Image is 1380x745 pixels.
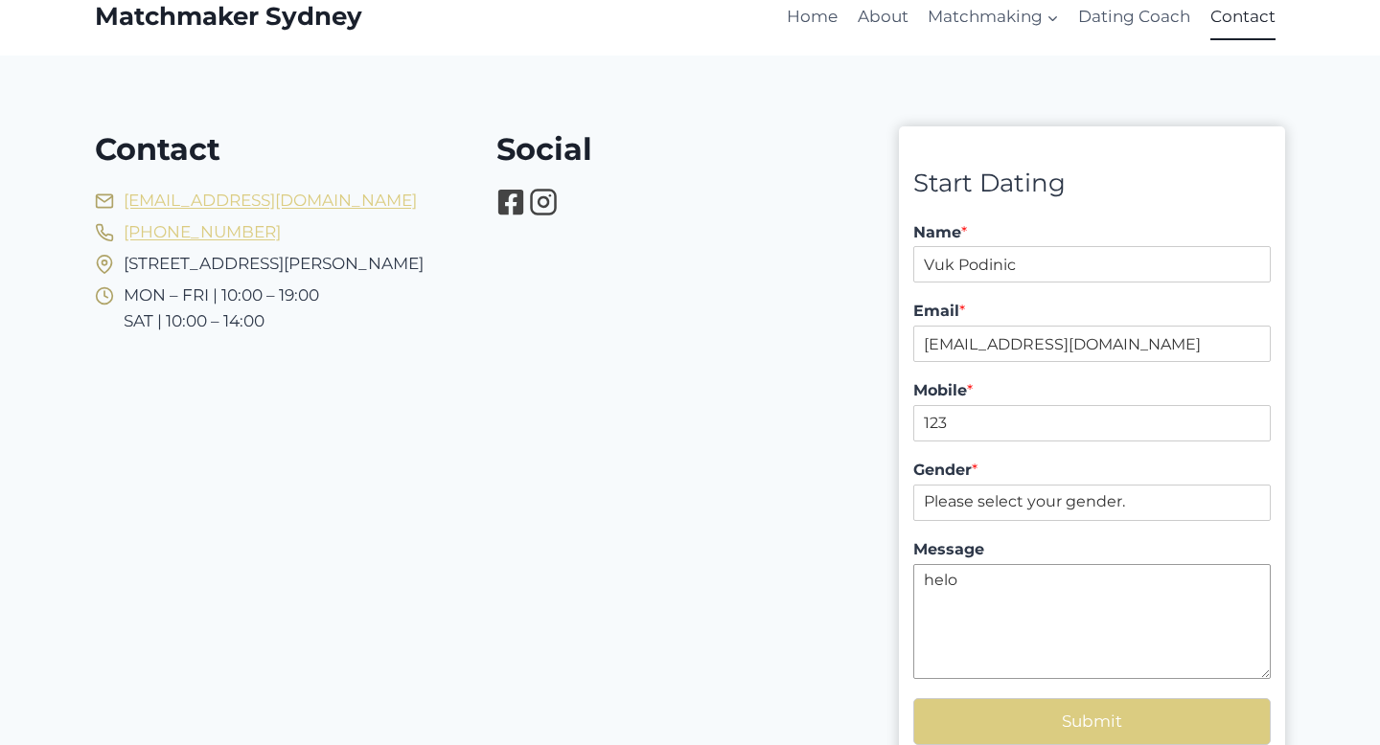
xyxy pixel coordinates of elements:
button: Submit [913,698,1271,745]
label: Email [913,302,1271,322]
a: [EMAIL_ADDRESS][DOMAIN_NAME] [124,191,417,210]
span: [STREET_ADDRESS][PERSON_NAME] [124,251,424,277]
span: MON – FRI | 10:00 – 19:00 SAT | 10:00 – 14:00 [124,282,319,334]
h1: Social [496,126,867,172]
span: [PHONE_NUMBER] [124,219,281,245]
label: Mobile [913,381,1271,401]
label: Name [913,223,1271,243]
a: Matchmaker Sydney [95,2,362,32]
div: Start Dating [913,164,1271,204]
h1: Contact [95,126,466,172]
label: Gender [913,461,1271,481]
a: [PHONE_NUMBER] [95,219,281,246]
label: Message [913,540,1271,560]
input: Mobile [913,405,1271,441]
